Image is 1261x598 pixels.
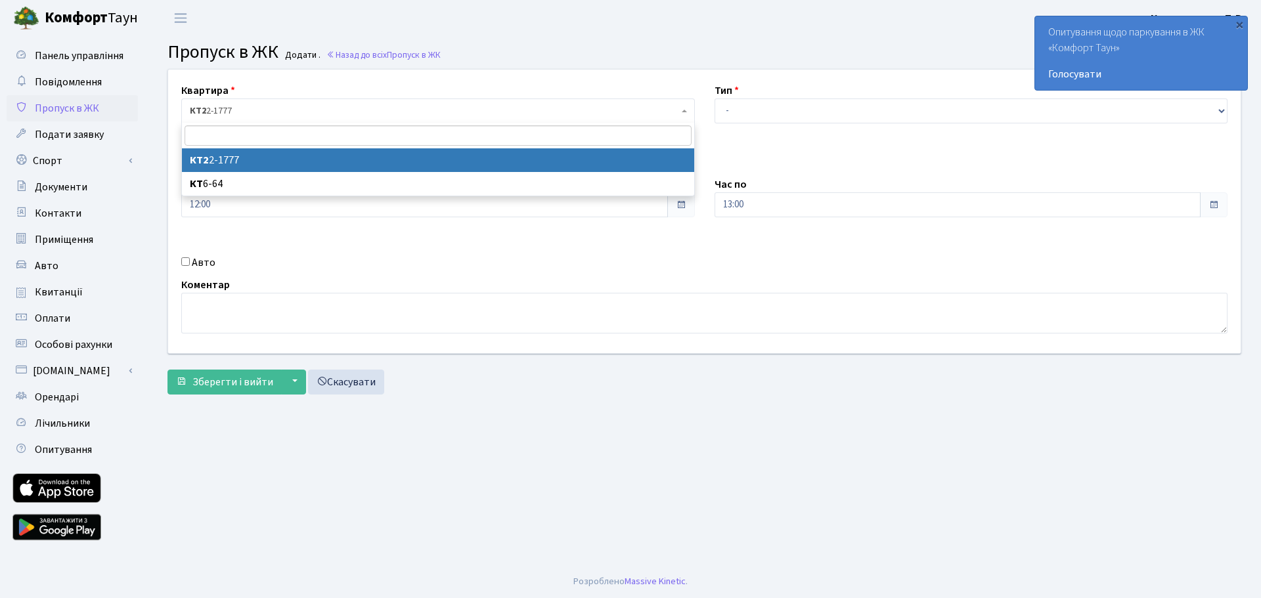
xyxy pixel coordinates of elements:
li: 2-1777 [182,148,694,172]
span: Лічильники [35,416,90,431]
span: Повідомлення [35,75,102,89]
a: Лічильники [7,410,138,437]
img: logo.png [13,5,39,32]
a: Панель управління [7,43,138,69]
a: Квитанції [7,279,138,305]
span: <b>КТ2</b>&nbsp;&nbsp;&nbsp;2-1777 [190,104,678,117]
span: Пропуск в ЖК [35,101,99,116]
label: Авто [192,255,215,270]
b: КТ2 [190,153,209,167]
span: Панель управління [35,49,123,63]
label: Тип [715,83,739,98]
a: Пропуск в ЖК [7,95,138,121]
span: Квитанції [35,285,83,299]
a: Голосувати [1048,66,1234,82]
span: Оплати [35,311,70,326]
span: Орендарі [35,390,79,404]
a: Опитування [7,437,138,463]
label: Коментар [181,277,230,293]
a: Massive Kinetic [625,574,686,588]
a: Авто [7,253,138,279]
a: Контакти [7,200,138,226]
a: [DOMAIN_NAME] [7,358,138,384]
div: Розроблено . [573,574,688,589]
a: Документи [7,174,138,200]
span: Подати заявку [35,127,104,142]
span: Приміщення [35,232,93,247]
span: <b>КТ2</b>&nbsp;&nbsp;&nbsp;2-1777 [181,98,695,123]
a: Орендарі [7,384,138,410]
span: Таун [45,7,138,30]
b: Комфорт [45,7,108,28]
div: Опитування щодо паркування в ЖК «Комфорт Таун» [1035,16,1247,90]
span: Контакти [35,206,81,221]
label: Час по [715,177,747,192]
b: КТ2 [190,104,206,117]
a: Скасувати [308,370,384,395]
a: Оплати [7,305,138,331]
span: Авто [35,259,58,273]
span: Пропуск в ЖК [167,39,278,65]
span: Пропуск в ЖК [387,49,441,61]
a: Подати заявку [7,121,138,148]
a: Повідомлення [7,69,138,95]
span: Зберегти і вийти [192,375,273,389]
small: Додати . [282,50,321,61]
a: Особові рахунки [7,331,138,358]
a: Спорт [7,148,138,174]
label: Квартира [181,83,235,98]
span: Опитування [35,442,92,457]
a: Каричковська Т. В. [1151,11,1245,26]
div: × [1233,18,1246,31]
button: Переключити навігацію [164,7,197,29]
button: Зберегти і вийти [167,370,282,395]
li: 6-64 [182,172,694,196]
a: Приміщення [7,226,138,253]
span: Документи [35,180,87,194]
span: Особові рахунки [35,337,112,352]
a: Назад до всіхПропуск в ЖК [326,49,441,61]
b: КТ [190,177,203,191]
